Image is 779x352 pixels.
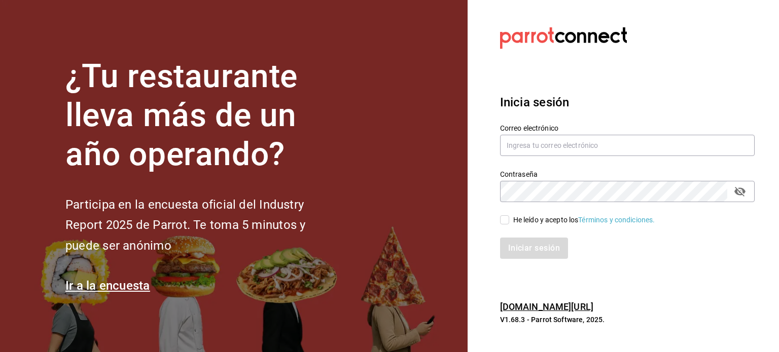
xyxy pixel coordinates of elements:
[500,125,755,132] label: Correo electrónico
[65,279,150,293] a: Ir a la encuesta
[513,215,655,225] div: He leído y acepto los
[731,183,749,200] button: passwordField
[500,315,755,325] p: V1.68.3 - Parrot Software, 2025.
[65,57,339,174] h1: ¿Tu restaurante lleva más de un año operando?
[500,171,755,178] label: Contraseña
[500,135,755,156] input: Ingresa tu correo electrónico
[500,301,593,312] a: [DOMAIN_NAME][URL]
[65,194,339,256] h2: Participa en la encuesta oficial del Industry Report 2025 de Parrot. Te toma 5 minutos y puede se...
[578,216,655,224] a: Términos y condiciones.
[500,93,755,111] h3: Inicia sesión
